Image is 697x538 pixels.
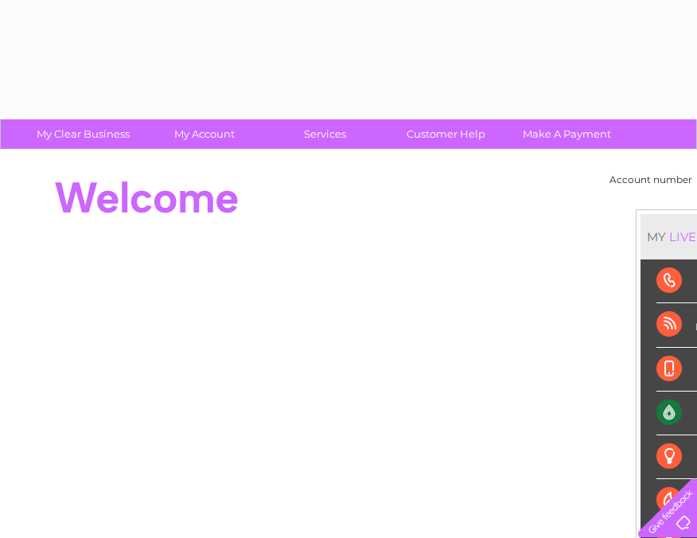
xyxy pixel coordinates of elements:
[605,166,696,193] td: Account number
[18,119,149,149] a: My Clear Business
[138,119,270,149] a: My Account
[380,119,512,149] a: Customer Help
[259,119,391,149] a: Services
[501,119,633,149] a: Make A Payment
